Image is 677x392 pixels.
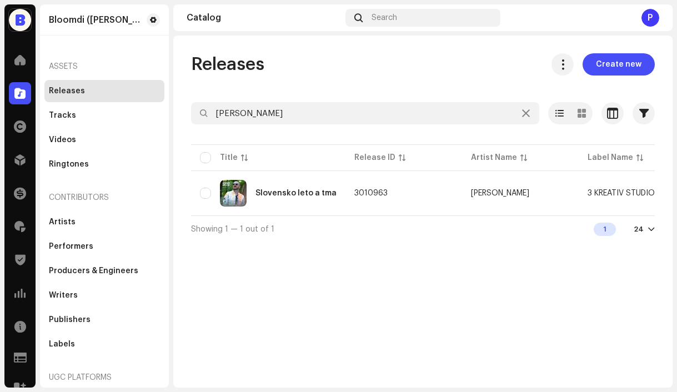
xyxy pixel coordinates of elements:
[634,225,644,234] div: 24
[49,242,93,251] div: Performers
[220,152,238,163] div: Title
[471,189,529,197] div: [PERSON_NAME]
[372,13,397,22] span: Search
[49,267,138,275] div: Producers & Engineers
[44,211,164,233] re-m-nav-item: Artists
[49,291,78,300] div: Writers
[44,184,164,211] re-a-nav-header: Contributors
[44,129,164,151] re-m-nav-item: Videos
[44,235,164,258] re-m-nav-item: Performers
[44,333,164,355] re-m-nav-item: Labels
[191,102,539,124] input: Search
[596,53,641,76] span: Create new
[49,218,76,227] div: Artists
[583,53,655,76] button: Create new
[471,189,570,197] span: Martin Kavulič
[191,53,264,76] span: Releases
[641,9,659,27] div: P
[220,180,247,207] img: abdd868d-b312-426c-982f-fe4334558eb0
[49,315,91,324] div: Publishers
[471,152,517,163] div: Artist Name
[44,53,164,80] re-a-nav-header: Assets
[594,223,616,236] div: 1
[44,80,164,102] re-m-nav-item: Releases
[49,160,89,169] div: Ringtones
[354,189,388,197] span: 3010963
[588,152,633,163] div: Label Name
[49,87,85,96] div: Releases
[44,364,164,391] re-a-nav-header: UGC Platforms
[44,104,164,127] re-m-nav-item: Tracks
[49,135,76,144] div: Videos
[44,260,164,282] re-m-nav-item: Producers & Engineers
[44,153,164,175] re-m-nav-item: Ringtones
[191,225,274,233] span: Showing 1 — 1 out of 1
[49,340,75,349] div: Labels
[255,189,337,197] div: Slovensko leto a tma
[44,309,164,331] re-m-nav-item: Publishers
[9,9,31,31] img: 87673747-9ce7-436b-aed6-70e10163a7f0
[49,111,76,120] div: Tracks
[588,189,655,197] span: 3 KREATIV STUDIO
[354,152,395,163] div: Release ID
[44,284,164,306] re-m-nav-item: Writers
[187,13,341,22] div: Catalog
[49,16,142,24] div: Bloomdi (Ruka Hore)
